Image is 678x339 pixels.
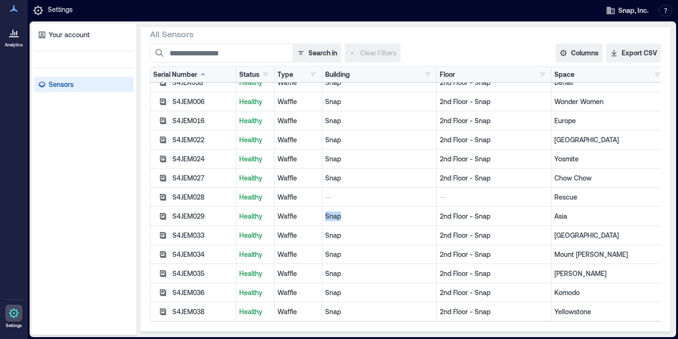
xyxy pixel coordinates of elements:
[440,231,548,240] p: 2nd Floor - Snap
[277,269,319,278] div: Waffle
[325,70,350,79] div: Building
[277,135,319,145] div: Waffle
[172,173,233,183] div: S4JEM027
[554,307,663,317] p: Yellowstone
[172,269,233,278] div: S4JEM035
[239,116,271,126] p: Healthy
[239,288,271,297] p: Healthy
[239,212,271,221] p: Healthy
[277,250,319,259] div: Waffle
[554,250,663,259] p: Mount [PERSON_NAME]
[277,288,319,297] div: Waffle
[172,250,233,259] div: S4JEM034
[618,6,648,15] span: Snap, Inc.
[293,43,341,63] button: Search in
[554,269,663,278] p: [PERSON_NAME]
[239,231,271,240] p: Healthy
[239,78,271,87] p: Healthy
[325,250,434,259] p: Snap
[440,154,548,164] p: 2nd Floor - Snap
[239,97,271,106] p: Healthy
[440,173,548,183] p: 2nd Floor - Snap
[345,43,401,63] button: Clear Filters
[440,288,548,297] p: 2nd Floor - Snap
[440,269,548,278] p: 2nd Floor - Snap
[277,231,319,240] div: Waffle
[172,231,233,240] div: S4JEM033
[440,135,548,145] p: 2nd Floor - Snap
[239,154,271,164] p: Healthy
[172,307,233,317] div: S4JEM038
[554,192,663,202] p: Rescue
[554,154,663,164] p: Yosmite
[603,3,651,18] button: Snap, Inc.
[239,135,271,145] p: Healthy
[325,154,434,164] p: Snap
[554,78,663,87] p: Denali
[172,116,233,126] div: S4JEM016
[172,97,233,106] div: S4JEM006
[325,78,434,87] p: Snap
[172,212,233,221] div: S4JEM029
[554,116,663,126] p: Europe
[277,116,319,126] div: Waffle
[277,192,319,202] div: Waffle
[554,97,663,106] p: Wonder Women
[2,302,25,331] a: Settings
[606,43,661,63] button: Export CSV
[277,97,319,106] div: Waffle
[554,231,663,240] p: [GEOGRAPHIC_DATA]
[239,307,271,317] p: Healthy
[277,307,319,317] div: Waffle
[325,288,434,297] p: Snap
[325,231,434,240] p: Snap
[34,77,134,92] a: Sensors
[440,78,548,87] p: 2nd Floor - Snap
[440,192,548,202] p: --
[440,70,455,79] div: Floor
[440,212,548,221] p: 2nd Floor - Snap
[554,288,663,297] p: Komodo
[277,70,293,79] div: Type
[325,97,434,106] p: Snap
[172,288,233,297] div: S4JEM036
[239,250,271,259] p: Healthy
[277,173,319,183] div: Waffle
[5,42,23,48] p: Analytics
[325,307,434,317] p: Snap
[556,43,603,63] button: Columns
[554,135,663,145] p: [GEOGRAPHIC_DATA]
[48,5,73,16] p: Settings
[554,212,663,221] p: Asia
[440,307,548,317] p: 2nd Floor - Snap
[6,323,22,328] p: Settings
[277,154,319,164] div: Waffle
[172,135,233,145] div: S4JEM022
[172,192,233,202] div: S4JEM028
[440,116,548,126] p: 2nd Floor - Snap
[153,70,207,79] div: Serial Number
[277,78,319,87] div: Waffle
[239,70,260,79] div: Status
[440,250,548,259] p: 2nd Floor - Snap
[325,212,434,221] p: Snap
[325,269,434,278] p: Snap
[277,212,319,221] div: Waffle
[239,192,271,202] p: Healthy
[150,28,193,40] span: All Sensors
[239,269,271,278] p: Healthy
[325,116,434,126] p: Snap
[325,135,434,145] p: Snap
[172,78,233,87] div: S4JEK038
[2,21,26,51] a: Analytics
[34,27,134,42] a: Your account
[554,70,574,79] div: Space
[49,30,90,40] p: Your account
[325,173,434,183] p: Snap
[440,97,548,106] p: 2nd Floor - Snap
[239,173,271,183] p: Healthy
[554,173,663,183] p: Chow Chow
[49,80,74,89] p: Sensors
[172,154,233,164] div: S4JEM024
[325,192,434,202] p: --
